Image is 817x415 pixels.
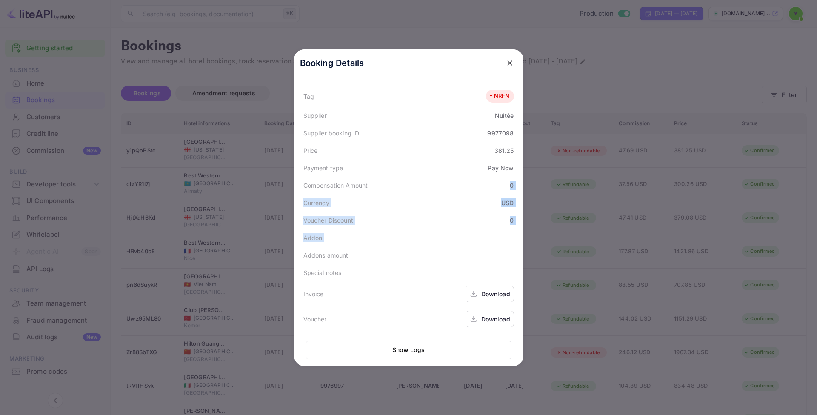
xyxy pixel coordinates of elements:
p: Booking Details [300,57,364,69]
div: Download [481,315,510,323]
div: Pay Now [488,163,514,172]
div: Price [303,146,318,155]
div: Special notes [303,268,342,277]
div: Download [481,289,510,298]
div: Nuitée [495,111,514,120]
div: 0 [510,216,514,225]
button: Show Logs [306,341,511,359]
div: NRFN [488,92,510,100]
div: Currency [303,198,329,207]
div: Invoice [303,289,324,298]
button: close [502,55,517,71]
div: Supplier [303,111,327,120]
div: Tag [303,92,314,101]
div: Addons amount [303,251,349,260]
div: 0 [510,181,514,190]
div: Voucher Discount [303,216,353,225]
div: Addon [303,233,323,242]
div: 9977098 [487,129,514,137]
div: USD [501,198,514,207]
div: Payment type [303,163,343,172]
div: Supplier booking ID [303,129,360,137]
div: Compensation Amount [303,181,368,190]
div: Voucher [303,315,327,323]
div: 381.25 [494,146,514,155]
